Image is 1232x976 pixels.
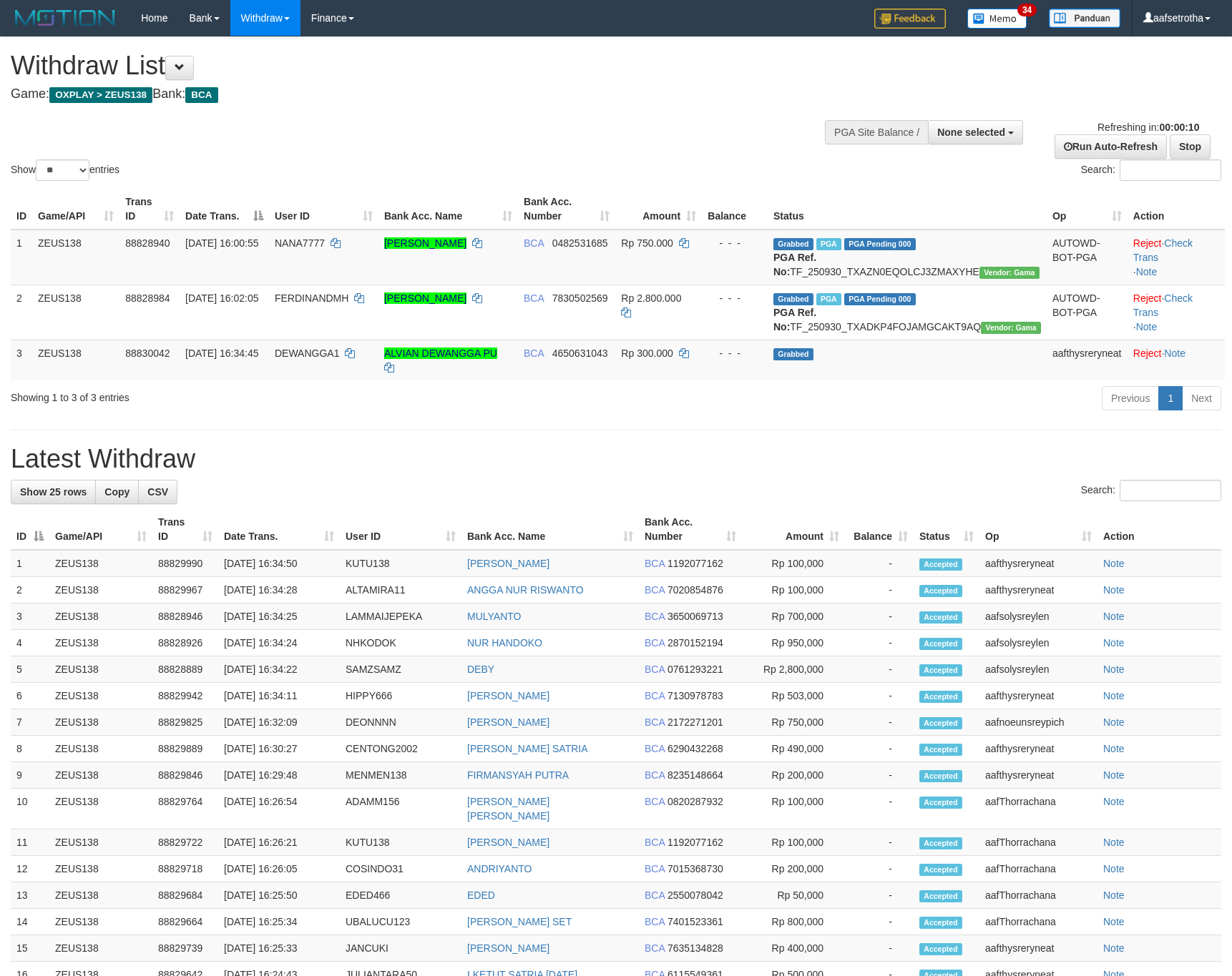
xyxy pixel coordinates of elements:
[845,909,914,935] td: -
[11,656,49,683] td: 5
[152,736,218,762] td: 88829889
[49,550,152,577] td: ZEUS138
[708,236,762,250] div: - - -
[645,690,665,701] span: BCA
[645,916,665,927] span: BCA
[152,550,218,577] td: 88829990
[152,829,218,856] td: 88829722
[845,509,914,550] th: Balance: activate to sort column ascending
[845,762,914,789] td: -
[49,709,152,736] td: ZEUS138
[1159,122,1199,133] strong: 00:00:10
[152,762,218,789] td: 88829846
[621,347,673,359] span: Rp 300.000
[340,550,461,577] td: KUTU138
[845,856,914,882] td: -
[1182,386,1221,410] a: Next
[668,664,723,675] span: Copy 0761293221 to clipboard
[1133,237,1193,263] a: Check Trans
[645,664,665,675] span: BCA
[152,656,218,683] td: 88828889
[937,127,1005,138] span: None selected
[32,230,119,285] td: ZEUS138
[668,769,723,781] span: Copy 8235148664 to clipboard
[979,909,1097,935] td: aafThorrachana
[742,603,845,630] td: Rp 700,000
[1120,480,1221,501] input: Search:
[1103,743,1125,754] a: Note
[919,638,962,650] span: Accepted
[979,856,1097,882] td: aafThorrachana
[979,656,1097,683] td: aafsolysreylen
[919,744,962,756] span: Accepted
[979,683,1097,709] td: aafthysreryneat
[668,637,723,649] span: Copy 2870152194 to clipboard
[11,603,49,630] td: 3
[218,630,340,656] td: [DATE] 16:34:24
[467,743,588,754] a: [PERSON_NAME] SATRIA
[467,690,549,701] a: [PERSON_NAME]
[552,347,608,359] span: Copy 4650631043 to clipboard
[1047,189,1128,230] th: Op: activate to sort column ascending
[742,829,845,856] td: Rp 100,000
[11,856,49,882] td: 12
[152,709,218,736] td: 88829825
[11,550,49,577] td: 1
[773,307,816,332] b: PGA Ref. No:
[1103,889,1125,901] a: Note
[742,736,845,762] td: Rp 490,000
[467,796,549,822] a: [PERSON_NAME] [PERSON_NAME]
[152,630,218,656] td: 88828926
[340,789,461,829] td: ADAMM156
[49,736,152,762] td: ZEUS138
[467,863,532,874] a: ANDRIYANTO
[340,603,461,630] td: LAMMAIJEPEKA
[218,550,340,577] td: [DATE] 16:34:50
[384,292,466,304] a: [PERSON_NAME]
[218,909,340,935] td: [DATE] 16:25:34
[340,909,461,935] td: UBALUCU123
[621,292,681,304] span: Rp 2.800.000
[49,683,152,709] td: ZEUS138
[49,789,152,829] td: ZEUS138
[919,558,962,571] span: Accepted
[152,603,218,630] td: 88828946
[11,7,119,29] img: MOTION_logo.png
[668,743,723,754] span: Copy 6290432268 to clipboard
[1103,664,1125,675] a: Note
[742,856,845,882] td: Rp 200,000
[384,237,466,249] a: [PERSON_NAME]
[967,9,1027,29] img: Button%20Memo.svg
[845,683,914,709] td: -
[378,189,518,230] th: Bank Acc. Name: activate to sort column ascending
[844,293,916,305] span: PGA Pending
[668,796,723,807] span: Copy 0820287932 to clipboard
[816,238,841,250] span: Marked by aafsolysreylen
[32,189,119,230] th: Game/API: activate to sort column ascending
[1103,611,1125,622] a: Note
[11,577,49,603] td: 2
[645,743,665,754] span: BCA
[152,909,218,935] td: 88829664
[981,322,1041,334] span: Vendor URL: https://trx31.1velocity.biz
[125,347,170,359] span: 88830042
[1081,480,1221,501] label: Search:
[340,630,461,656] td: NHKODOK
[1103,863,1125,874] a: Note
[1081,159,1221,181] label: Search:
[742,882,845,909] td: Rp 50,000
[11,385,503,405] div: Showing 1 to 3 of 3 entries
[1128,340,1225,380] td: ·
[95,480,139,504] a: Copy
[1055,134,1167,159] a: Run Auto-Refresh
[340,856,461,882] td: COSINDO31
[773,252,816,277] b: PGA Ref. No:
[49,909,152,935] td: ZEUS138
[1164,347,1185,359] a: Note
[645,863,665,874] span: BCA
[218,509,340,550] th: Date Trans.: activate to sort column ascending
[218,789,340,829] td: [DATE] 16:26:54
[11,509,49,550] th: ID: activate to sort column descending
[36,159,89,181] select: Showentries
[49,829,152,856] td: ZEUS138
